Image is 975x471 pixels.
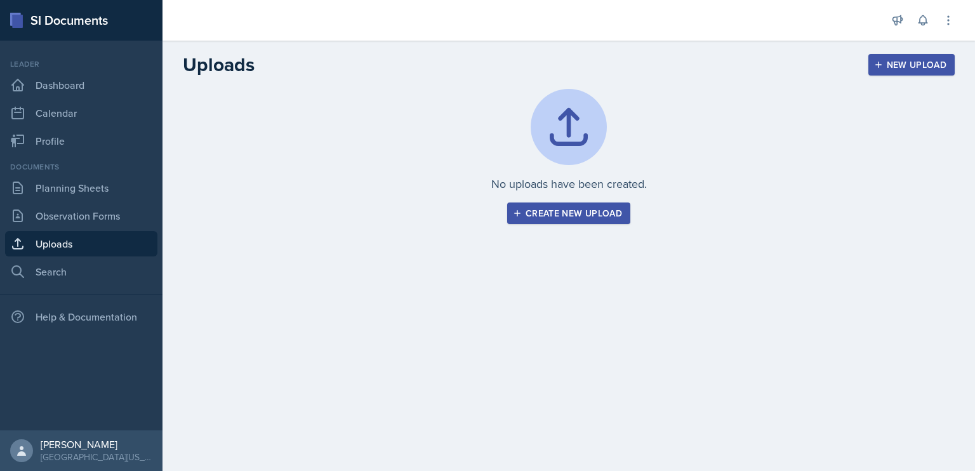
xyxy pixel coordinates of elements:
[5,259,157,284] a: Search
[41,438,152,451] div: [PERSON_NAME]
[183,53,255,76] h2: Uploads
[5,161,157,173] div: Documents
[5,231,157,256] a: Uploads
[491,175,647,192] p: No uploads have been created.
[5,58,157,70] div: Leader
[5,128,157,154] a: Profile
[41,451,152,463] div: [GEOGRAPHIC_DATA][US_STATE]
[877,60,947,70] div: New Upload
[868,54,955,76] button: New Upload
[5,304,157,329] div: Help & Documentation
[515,208,622,218] div: Create new upload
[5,72,157,98] a: Dashboard
[5,203,157,229] a: Observation Forms
[5,100,157,126] a: Calendar
[507,202,630,224] button: Create new upload
[5,175,157,201] a: Planning Sheets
